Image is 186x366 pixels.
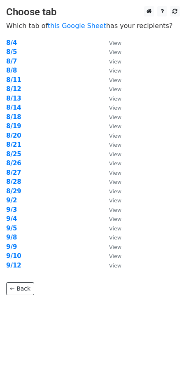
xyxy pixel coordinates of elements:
[6,197,17,204] a: 9/2
[6,206,17,213] a: 9/3
[109,142,121,148] small: View
[6,113,21,121] a: 8/18
[101,160,121,167] a: View
[109,216,121,222] small: View
[101,262,121,269] a: View
[101,252,121,260] a: View
[6,39,17,47] a: 8/4
[109,263,121,269] small: View
[101,58,121,65] a: View
[109,77,121,83] small: View
[101,197,121,204] a: View
[109,133,121,139] small: View
[109,225,121,232] small: View
[6,234,17,241] a: 9/8
[109,114,121,120] small: View
[101,188,121,195] a: View
[101,243,121,251] a: View
[109,59,121,65] small: View
[6,122,21,130] a: 8/19
[6,132,21,139] a: 8/20
[109,105,121,111] small: View
[101,122,121,130] a: View
[101,234,121,241] a: View
[6,252,21,260] a: 9/10
[101,206,121,213] a: View
[6,160,21,167] a: 8/26
[101,67,121,74] a: View
[6,169,21,176] a: 8/27
[101,178,121,185] a: View
[101,39,121,47] a: View
[101,85,121,93] a: View
[6,85,21,93] a: 8/12
[101,113,121,121] a: View
[6,150,21,158] a: 8/25
[6,76,21,84] a: 8/11
[6,215,17,223] a: 9/4
[101,95,121,102] a: View
[109,86,121,92] small: View
[101,104,121,111] a: View
[109,207,121,213] small: View
[48,22,106,30] a: this Google Sheet
[109,235,121,241] small: View
[109,244,121,250] small: View
[109,49,121,55] small: View
[6,243,17,251] a: 9/9
[109,68,121,74] small: View
[6,58,17,65] a: 8/7
[101,215,121,223] a: View
[109,253,121,259] small: View
[6,188,21,195] a: 8/29
[109,170,121,176] small: View
[6,48,17,56] a: 8/5
[101,141,121,148] a: View
[109,160,121,167] small: View
[6,21,180,30] p: Which tab of has your recipients?
[6,282,34,295] a: ← Back
[109,179,121,185] small: View
[6,225,17,232] a: 9/5
[6,67,17,74] a: 8/8
[101,76,121,84] a: View
[109,40,121,46] small: View
[109,197,121,204] small: View
[101,150,121,158] a: View
[6,95,21,102] a: 8/13
[109,151,121,157] small: View
[109,123,121,129] small: View
[6,6,180,18] h3: Choose tab
[6,178,21,185] a: 8/28
[109,96,121,102] small: View
[101,225,121,232] a: View
[6,262,21,269] a: 9/12
[109,188,121,195] small: View
[6,141,21,148] a: 8/21
[6,104,21,111] strong: 8/14
[101,169,121,176] a: View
